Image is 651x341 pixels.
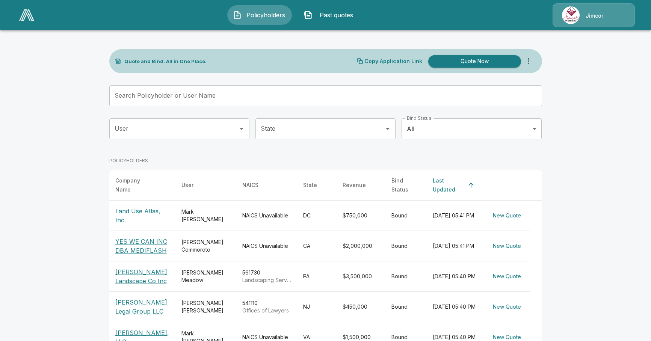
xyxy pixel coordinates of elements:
button: New Quote [490,209,524,223]
a: Quote Now [425,55,521,68]
td: [DATE] 05:40 PM [427,261,484,292]
td: CA [297,231,337,261]
div: Last Updated [433,176,464,194]
img: Past quotes Icon [304,11,313,20]
button: Past quotes IconPast quotes [298,5,363,25]
td: $450,000 [337,292,385,322]
button: New Quote [490,239,524,253]
td: $2,000,000 [337,231,385,261]
div: Mark [PERSON_NAME] [181,208,230,223]
p: YES WE CAN INC DBA MEDIFLASH [115,237,169,255]
div: All [402,118,542,139]
p: [PERSON_NAME] Landscape Co Inc [115,267,169,285]
button: Open [236,124,247,134]
td: Bound [385,231,427,261]
div: [PERSON_NAME] Meadow [181,269,230,284]
td: NJ [297,292,337,322]
div: 541110 [242,299,291,314]
div: [PERSON_NAME] Commoroto [181,238,230,253]
td: [DATE] 05:41 PM [427,201,484,231]
img: AA Logo [19,9,34,21]
td: NAICS Unavailable [236,201,297,231]
button: Quote Now [428,55,521,68]
td: $750,000 [337,201,385,231]
div: 561730 [242,269,291,284]
p: Landscaping Services [242,276,291,284]
p: Quote and Bind. All in One Place. [124,59,207,64]
div: State [303,181,317,190]
button: New Quote [490,300,524,314]
div: NAICS [242,181,258,190]
div: Revenue [343,181,366,190]
div: Company Name [115,176,156,194]
td: $3,500,000 [337,261,385,292]
td: Bound [385,292,427,322]
img: Policyholders Icon [233,11,242,20]
span: Past quotes [316,11,357,20]
button: Open [382,124,393,134]
span: Policyholders [245,11,286,20]
div: User [181,181,193,190]
div: [PERSON_NAME] [PERSON_NAME] [181,299,230,314]
button: more [521,54,536,69]
td: DC [297,201,337,231]
td: Bound [385,261,427,292]
th: Bind Status [385,170,427,201]
td: NAICS Unavailable [236,231,297,261]
p: Offices of Lawyers [242,307,291,314]
p: [PERSON_NAME] Legal Group LLC [115,298,169,316]
p: Copy Application Link [364,59,422,64]
p: Land Use Atlas, Inc. [115,207,169,225]
label: Bind Status [407,115,431,121]
td: Bound [385,201,427,231]
td: [DATE] 05:40 PM [427,292,484,322]
button: Policyholders IconPolicyholders [227,5,292,25]
p: POLICYHOLDERS [109,157,148,164]
button: New Quote [490,270,524,284]
td: [DATE] 05:41 PM [427,231,484,261]
td: PA [297,261,337,292]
